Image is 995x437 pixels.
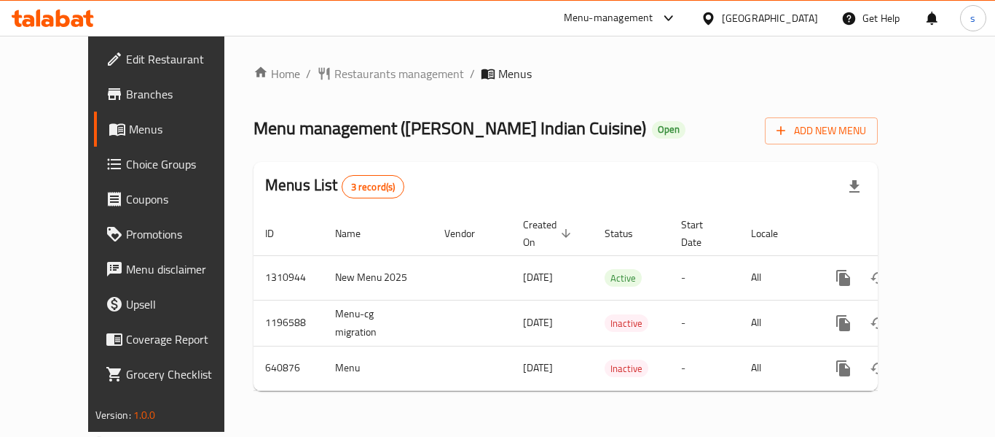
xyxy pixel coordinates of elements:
[94,42,254,77] a: Edit Restaurant
[126,366,243,383] span: Grocery Checklist
[265,225,293,242] span: ID
[126,50,243,68] span: Edit Restaurant
[133,406,156,425] span: 1.0.0
[814,212,978,256] th: Actions
[126,85,243,103] span: Branches
[826,306,861,341] button: more
[342,180,404,194] span: 3 record(s)
[669,255,739,300] td: -
[739,255,814,300] td: All
[523,358,553,377] span: [DATE]
[861,306,896,341] button: Change Status
[826,351,861,386] button: more
[253,300,323,346] td: 1196588
[94,287,254,322] a: Upsell
[126,155,243,173] span: Choice Groups
[605,315,648,332] span: Inactive
[323,300,433,346] td: Menu-cg migration
[253,212,978,391] table: enhanced table
[605,270,642,287] span: Active
[253,112,646,144] span: Menu management ( [PERSON_NAME] Indian Cuisine )
[323,346,433,390] td: Menu
[861,260,896,295] button: Change Status
[652,121,685,139] div: Open
[126,260,243,278] span: Menu disclaimer
[652,123,685,136] span: Open
[94,182,254,217] a: Coupons
[605,360,648,377] div: Inactive
[739,300,814,346] td: All
[335,225,379,242] span: Name
[94,147,254,182] a: Choice Groups
[129,120,243,138] span: Menus
[605,314,648,332] div: Inactive
[722,10,818,26] div: [GEOGRAPHIC_DATA]
[523,313,553,332] span: [DATE]
[605,360,648,377] span: Inactive
[837,169,872,204] div: Export file
[523,216,575,251] span: Created On
[94,217,254,252] a: Promotions
[253,65,878,82] nav: breadcrumb
[444,225,494,242] span: Vendor
[776,122,866,140] span: Add New Menu
[669,300,739,346] td: -
[342,175,405,198] div: Total records count
[681,216,722,251] span: Start Date
[498,65,532,82] span: Menus
[94,357,254,392] a: Grocery Checklist
[317,65,464,82] a: Restaurants management
[253,255,323,300] td: 1310944
[826,260,861,295] button: more
[253,346,323,390] td: 640876
[564,9,653,27] div: Menu-management
[861,351,896,386] button: Change Status
[765,117,878,144] button: Add New Menu
[739,346,814,390] td: All
[306,65,311,82] li: /
[265,174,404,198] h2: Menus List
[94,77,254,112] a: Branches
[470,65,475,82] li: /
[323,255,433,300] td: New Menu 2025
[970,10,975,26] span: s
[605,269,642,287] div: Active
[751,225,797,242] span: Locale
[334,65,464,82] span: Restaurants management
[126,225,243,243] span: Promotions
[253,65,300,82] a: Home
[94,112,254,147] a: Menus
[523,268,553,287] span: [DATE]
[669,346,739,390] td: -
[126,190,243,208] span: Coupons
[605,225,652,242] span: Status
[94,252,254,287] a: Menu disclaimer
[126,330,243,348] span: Coverage Report
[95,406,131,425] span: Version:
[126,295,243,313] span: Upsell
[94,322,254,357] a: Coverage Report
